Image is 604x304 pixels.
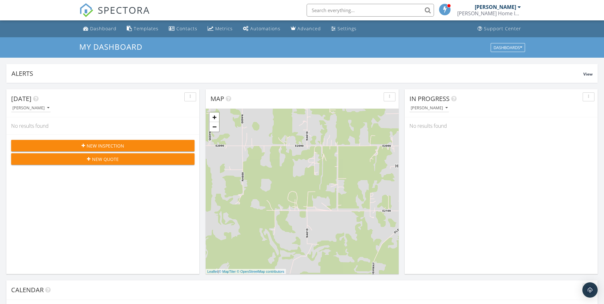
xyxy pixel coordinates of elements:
button: [PERSON_NAME] [11,104,51,112]
a: Metrics [205,23,235,35]
div: Templates [134,25,159,32]
a: © MapTiler [219,270,236,273]
div: Dashboard [90,25,117,32]
div: Metrics [215,25,233,32]
a: Templates [124,23,161,35]
button: New Inspection [11,140,195,151]
a: Zoom out [210,122,219,132]
a: Advanced [288,23,323,35]
a: Leaflet [207,270,218,273]
a: Contacts [166,23,200,35]
div: No results found [405,117,598,134]
span: [DATE] [11,94,32,103]
span: Map [210,94,224,103]
div: Dashboards [494,45,522,50]
div: Contacts [176,25,197,32]
div: Advanced [297,25,321,32]
span: View [583,71,593,77]
div: [PERSON_NAME] [475,4,516,10]
a: Dashboard [81,23,119,35]
span: SPECTORA [98,3,150,17]
a: Settings [329,23,359,35]
a: Support Center [475,23,524,35]
div: Hensley Home Inspections LLC [457,10,521,17]
div: [PERSON_NAME] [411,106,448,110]
span: Calendar [11,286,44,294]
button: New Quote [11,153,195,165]
div: No results found [6,117,199,134]
div: [PERSON_NAME] [12,106,49,110]
button: Dashboards [491,43,525,52]
div: Support Center [484,25,521,32]
div: | [206,269,286,274]
div: Alerts [11,69,583,78]
img: The Best Home Inspection Software - Spectora [79,3,93,17]
span: In Progress [409,94,450,103]
span: New Inspection [87,142,124,149]
button: [PERSON_NAME] [409,104,449,112]
div: Settings [338,25,357,32]
div: Open Intercom Messenger [582,282,598,298]
a: Automations (Basic) [240,23,283,35]
a: SPECTORA [79,9,150,22]
a: Zoom in [210,112,219,122]
span: New Quote [92,156,119,163]
span: My Dashboard [79,41,142,52]
a: © OpenStreetMap contributors [237,270,284,273]
input: Search everything... [307,4,434,17]
div: Automations [250,25,281,32]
